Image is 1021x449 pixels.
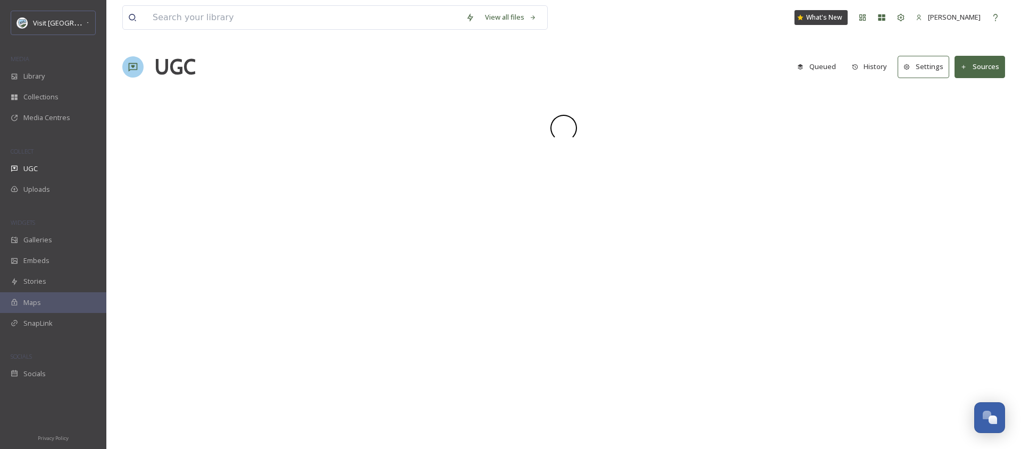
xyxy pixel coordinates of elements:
[38,435,69,442] span: Privacy Policy
[23,184,50,194] span: Uploads
[847,56,893,77] button: History
[23,298,41,308] span: Maps
[792,56,847,77] a: Queued
[23,113,70,123] span: Media Centres
[23,276,46,286] span: Stories
[792,56,841,77] button: Queued
[17,18,28,28] img: download.png
[147,6,461,29] input: Search your library
[154,51,196,83] a: UGC
[910,7,986,28] a: [PERSON_NAME]
[23,92,58,102] span: Collections
[23,318,53,328] span: SnapLink
[23,164,38,174] span: UGC
[23,256,49,266] span: Embeds
[974,402,1005,433] button: Open Chat
[480,7,542,28] a: View all files
[23,71,45,81] span: Library
[898,56,955,78] a: Settings
[898,56,949,78] button: Settings
[955,56,1005,78] button: Sources
[38,431,69,444] a: Privacy Policy
[11,218,35,226] span: WIDGETS
[11,147,34,155] span: COLLECT
[11,55,29,63] span: MEDIA
[11,352,32,360] span: SOCIALS
[928,12,981,22] span: [PERSON_NAME]
[794,10,848,25] a: What's New
[847,56,898,77] a: History
[23,235,52,245] span: Galleries
[33,18,135,28] span: Visit [GEOGRAPHIC_DATA] Parks
[23,369,46,379] span: Socials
